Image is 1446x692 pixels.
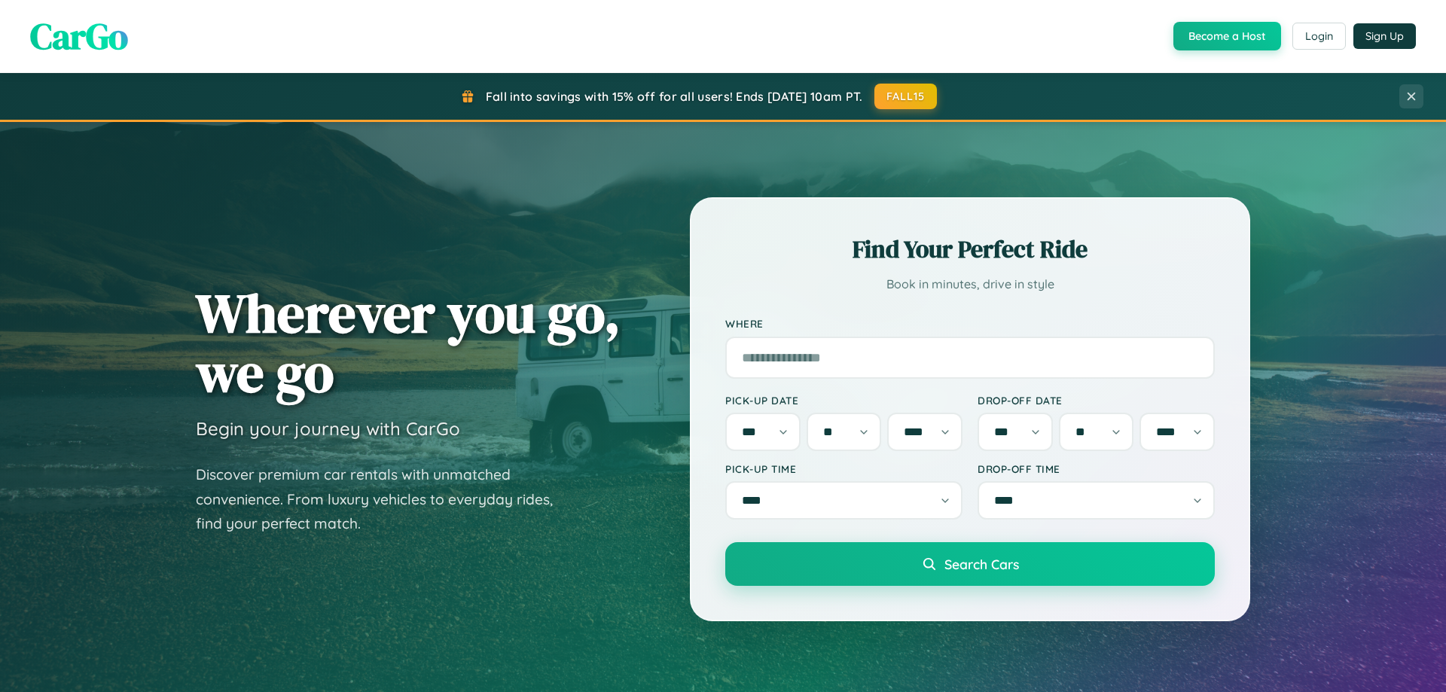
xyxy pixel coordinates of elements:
span: CarGo [30,11,128,61]
label: Pick-up Time [725,462,962,475]
button: Sign Up [1353,23,1416,49]
button: FALL15 [874,84,938,109]
button: Search Cars [725,542,1215,586]
p: Discover premium car rentals with unmatched convenience. From luxury vehicles to everyday rides, ... [196,462,572,536]
span: Search Cars [944,556,1019,572]
h1: Wherever you go, we go [196,283,621,402]
p: Book in minutes, drive in style [725,273,1215,295]
button: Become a Host [1173,22,1281,50]
button: Login [1292,23,1346,50]
label: Pick-up Date [725,394,962,407]
label: Drop-off Time [978,462,1215,475]
label: Drop-off Date [978,394,1215,407]
h2: Find Your Perfect Ride [725,233,1215,266]
span: Fall into savings with 15% off for all users! Ends [DATE] 10am PT. [486,89,863,104]
h3: Begin your journey with CarGo [196,417,460,440]
label: Where [725,318,1215,331]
